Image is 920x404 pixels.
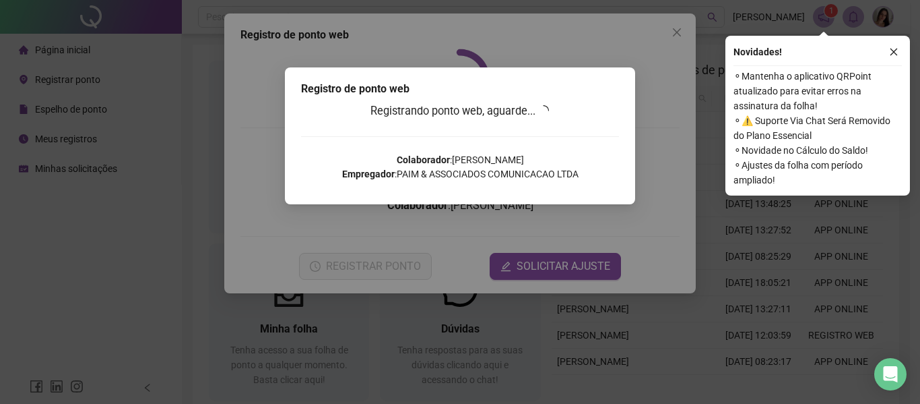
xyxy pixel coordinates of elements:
strong: Empregador [342,169,395,179]
span: close [889,47,898,57]
p: : [PERSON_NAME] : PAIM & ASSOCIADOS COMUNICACAO LTDA [301,153,619,181]
div: Open Intercom Messenger [874,358,907,391]
div: Registro de ponto web [301,81,619,97]
span: ⚬ Ajustes da folha com período ampliado! [733,158,902,187]
span: Novidades ! [733,45,782,59]
h3: Registrando ponto web, aguarde... [301,103,619,120]
span: ⚬ Mantenha o aplicativo QRPoint atualizado para evitar erros na assinatura da folha! [733,69,902,113]
span: loading [538,105,549,116]
span: ⚬ Novidade no Cálculo do Saldo! [733,143,902,158]
strong: Colaborador [397,154,450,165]
span: ⚬ ⚠️ Suporte Via Chat Será Removido do Plano Essencial [733,113,902,143]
